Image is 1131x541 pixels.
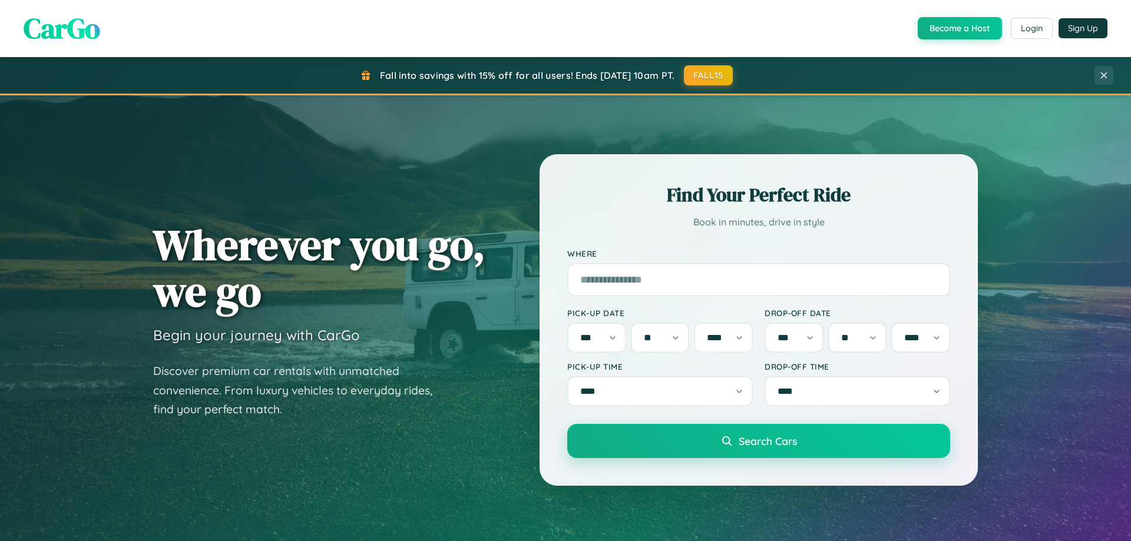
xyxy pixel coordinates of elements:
label: Pick-up Date [567,308,753,318]
label: Where [567,248,950,258]
h2: Find Your Perfect Ride [567,182,950,208]
span: Fall into savings with 15% off for all users! Ends [DATE] 10am PT. [380,69,675,81]
label: Drop-off Date [765,308,950,318]
h3: Begin your journey with CarGo [153,326,360,344]
h1: Wherever you go, we go [153,221,485,314]
button: Sign Up [1059,18,1107,38]
p: Discover premium car rentals with unmatched convenience. From luxury vehicles to everyday rides, ... [153,361,448,419]
button: FALL15 [684,65,733,85]
label: Pick-up Time [567,361,753,371]
button: Login [1011,18,1053,39]
span: Search Cars [739,434,797,447]
button: Search Cars [567,424,950,458]
span: CarGo [24,9,100,48]
p: Book in minutes, drive in style [567,214,950,231]
label: Drop-off Time [765,361,950,371]
button: Become a Host [918,17,1002,39]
